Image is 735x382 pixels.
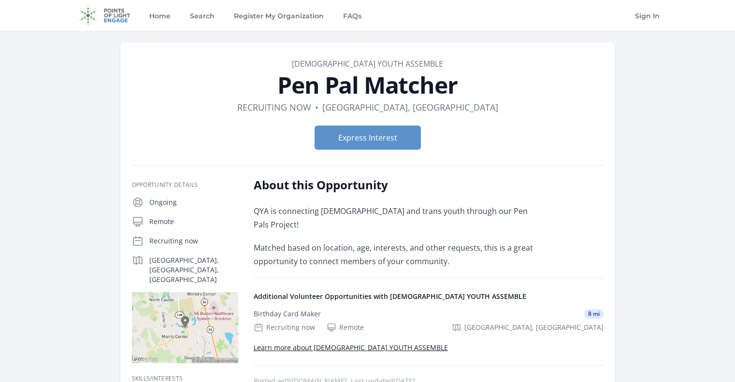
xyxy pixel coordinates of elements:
[149,198,238,207] p: Ongoing
[132,292,238,363] img: Map
[254,177,536,193] h2: About this Opportunity
[254,241,536,268] p: Matched based on location, age, interests, and other requests, this is a great opportunity to con...
[254,343,448,352] a: Learn more about [DEMOGRAPHIC_DATA] YOUTH ASSEMBLE
[315,126,421,150] button: Express Interest
[132,181,238,189] h3: Opportunity Details
[132,73,604,97] h1: Pen Pal Matcher
[237,100,311,114] dd: Recruiting now
[464,323,604,332] span: [GEOGRAPHIC_DATA], [GEOGRAPHIC_DATA]
[327,323,364,332] div: Remote
[254,323,315,332] div: Recruiting now
[149,255,238,284] p: [GEOGRAPHIC_DATA], [GEOGRAPHIC_DATA], [GEOGRAPHIC_DATA]
[149,217,238,226] p: Remote
[292,58,443,69] a: [DEMOGRAPHIC_DATA] YOUTH ASSEMBLE
[250,301,607,340] a: Birthday Card Maker 8 mi Recruiting now Remote [GEOGRAPHIC_DATA], [GEOGRAPHIC_DATA]
[149,236,238,246] p: Recruiting now
[322,100,498,114] dd: [GEOGRAPHIC_DATA], [GEOGRAPHIC_DATA]
[584,309,604,319] span: 8 mi
[315,100,318,114] div: •
[254,309,321,319] div: Birthday Card Maker
[254,292,604,301] h4: Additional Volunteer Opportunities with [DEMOGRAPHIC_DATA] YOUTH ASSEMBLE
[254,204,536,231] p: QYA is connecting [DEMOGRAPHIC_DATA] and trans youth through our Pen Pals Project!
